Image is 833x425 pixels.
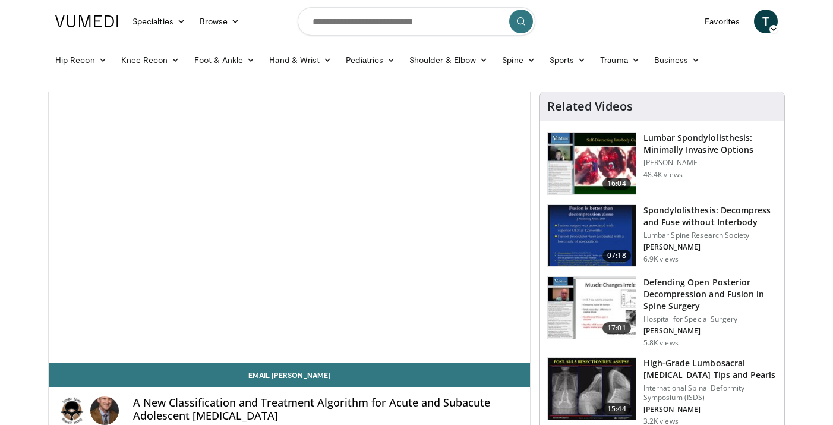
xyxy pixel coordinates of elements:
[55,15,118,27] img: VuMedi Logo
[643,276,777,312] h3: Defending Open Posterior Decompression and Fusion in Spine Surgery
[548,205,636,267] img: 97801bed-5de1-4037-bed6-2d7170b090cf.150x105_q85_crop-smart_upscale.jpg
[643,204,777,228] h3: Spondylolisthesis: Decompress and Fuse without Interbody
[193,10,247,33] a: Browse
[602,322,631,334] span: 17:01
[643,132,777,156] h3: Lumbar Spondylolisthesis: Minimally Invasive Options
[49,92,530,363] video-js: Video Player
[593,48,647,72] a: Trauma
[698,10,747,33] a: Favorites
[643,254,679,264] p: 6.9K views
[133,396,520,422] h4: A New Classification and Treatment Algorithm for Acute and Subacute Adolescent [MEDICAL_DATA]
[402,48,495,72] a: Shoulder & Elbow
[547,132,777,195] a: 16:04 Lumbar Spondylolisthesis: Minimally Invasive Options [PERSON_NAME] 48.4K views
[647,48,708,72] a: Business
[48,48,114,72] a: Hip Recon
[548,358,636,420] img: 82971796-493a-43a8-b8d8-d8ef61819ccb.150x105_q85_crop-smart_upscale.jpg
[547,204,777,267] a: 07:18 Spondylolisthesis: Decompress and Fuse without Interbody Lumbar Spine Research Society [PER...
[262,48,339,72] a: Hand & Wrist
[643,231,777,240] p: Lumbar Spine Research Society
[602,403,631,415] span: 15:44
[542,48,594,72] a: Sports
[547,99,633,114] h4: Related Videos
[643,314,777,324] p: Hospital for Special Surgery
[643,243,777,252] p: [PERSON_NAME]
[643,170,683,180] p: 48.4K views
[643,383,777,402] p: International Spinal Deformity Symposium (ISDS)
[602,250,631,262] span: 07:18
[58,396,86,425] img: Lumbar Spine Research Society
[298,7,535,36] input: Search topics, interventions
[548,277,636,339] img: 85713572-6f51-4642-beb9-4179a1c5217f.150x105_q85_crop-smart_upscale.jpg
[547,276,777,348] a: 17:01 Defending Open Posterior Decompression and Fusion in Spine Surgery Hospital for Special Sur...
[339,48,402,72] a: Pediatrics
[643,405,777,414] p: [PERSON_NAME]
[114,48,187,72] a: Knee Recon
[643,158,777,168] p: [PERSON_NAME]
[187,48,263,72] a: Foot & Ankle
[125,10,193,33] a: Specialties
[643,357,777,381] h3: High-Grade Lumbosacral [MEDICAL_DATA] Tips and Pearls
[643,326,777,336] p: [PERSON_NAME]
[495,48,542,72] a: Spine
[49,363,530,387] a: Email [PERSON_NAME]
[90,396,119,425] img: Avatar
[548,133,636,194] img: 9f1438f7-b5aa-4a55-ab7b-c34f90e48e66.150x105_q85_crop-smart_upscale.jpg
[643,338,679,348] p: 5.8K views
[602,178,631,190] span: 16:04
[754,10,778,33] a: T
